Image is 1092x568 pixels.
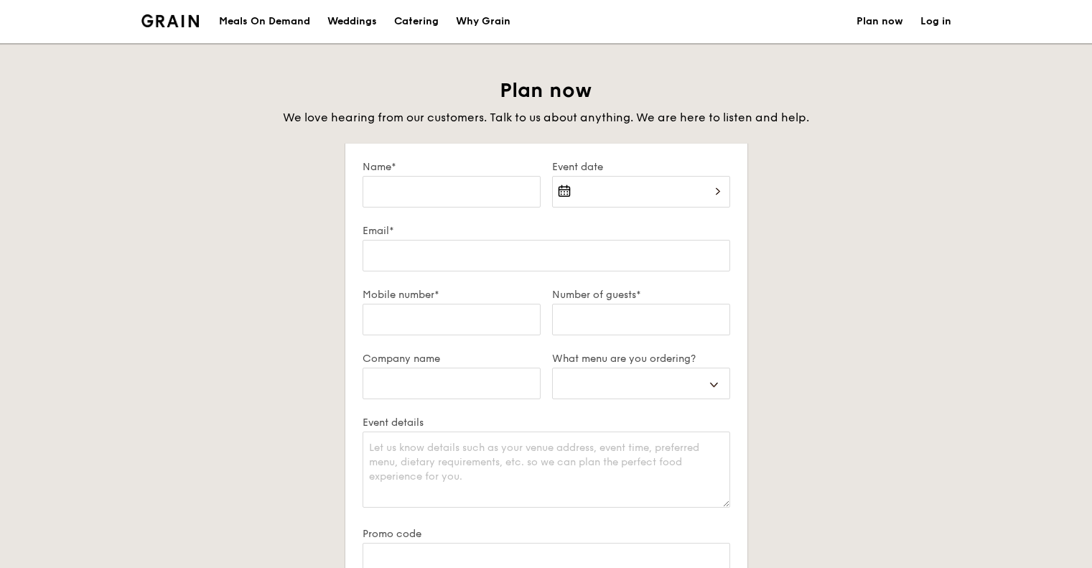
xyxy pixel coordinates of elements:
label: Mobile number* [363,289,541,301]
label: Number of guests* [552,289,730,301]
label: Company name [363,353,541,365]
label: Promo code [363,528,730,540]
label: Email* [363,225,730,237]
label: Name* [363,161,541,173]
textarea: Let us know details such as your venue address, event time, preferred menu, dietary requirements,... [363,432,730,508]
span: Plan now [500,78,592,103]
span: We love hearing from our customers. Talk to us about anything. We are here to listen and help. [283,111,809,124]
label: Event date [552,161,730,173]
img: Grain [141,14,200,27]
label: Event details [363,416,730,429]
a: Logotype [141,14,200,27]
label: What menu are you ordering? [552,353,730,365]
